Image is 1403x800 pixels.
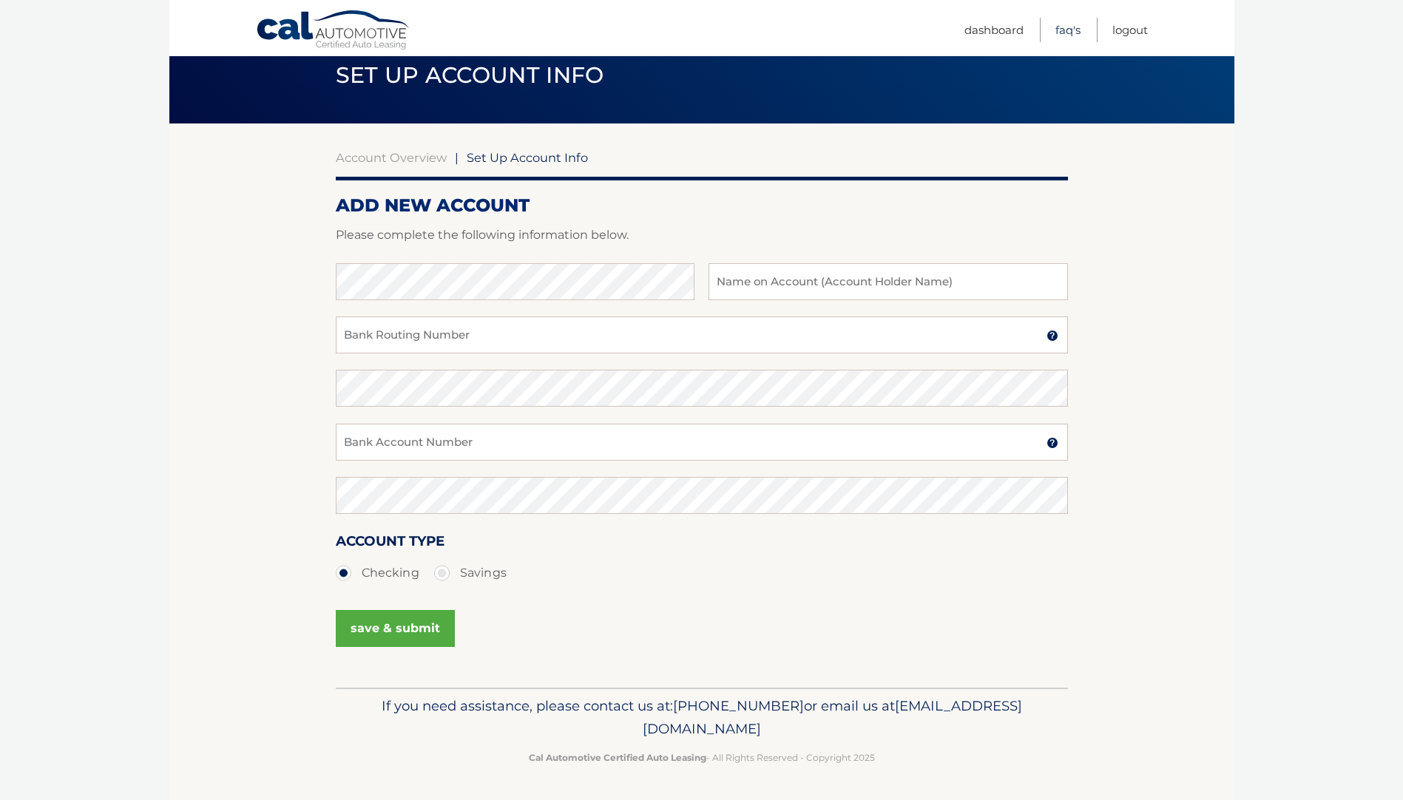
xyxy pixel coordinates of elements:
h2: ADD NEW ACCOUNT [336,194,1068,217]
label: Account Type [336,530,444,557]
img: tooltip.svg [1047,330,1058,342]
a: FAQ's [1055,18,1081,42]
span: | [455,150,459,165]
span: [PHONE_NUMBER] [673,697,804,714]
label: Checking [336,558,419,588]
label: Savings [434,558,507,588]
input: Bank Account Number [336,424,1068,461]
a: Account Overview [336,150,447,165]
input: Name on Account (Account Holder Name) [709,263,1067,300]
a: Dashboard [964,18,1024,42]
p: Please complete the following information below. [336,225,1068,245]
a: Logout [1112,18,1148,42]
input: Bank Routing Number [336,316,1068,353]
strong: Cal Automotive Certified Auto Leasing [529,752,706,763]
a: Cal Automotive [256,10,411,52]
span: Set Up Account Info [336,61,604,89]
span: Set Up Account Info [467,150,588,165]
p: If you need assistance, please contact us at: or email us at [345,694,1058,742]
p: - All Rights Reserved - Copyright 2025 [345,750,1058,765]
img: tooltip.svg [1047,437,1058,449]
button: save & submit [336,610,455,647]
